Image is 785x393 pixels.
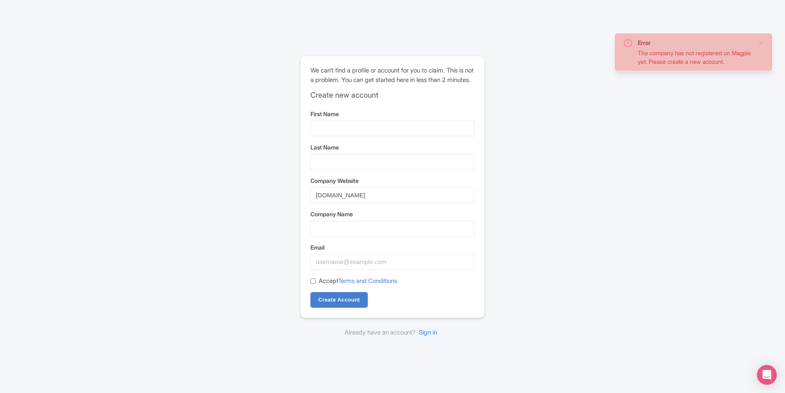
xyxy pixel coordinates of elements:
p: We can’t find a profile or account for you to claim. This is not a problem. You can get started h... [310,66,475,84]
label: First Name [310,110,475,118]
a: Terms and Conditions [338,277,397,285]
button: Close [757,38,764,48]
label: Company Name [310,210,475,218]
a: Sign in [416,325,440,339]
div: The company has not registered on Magpie yet. Please create a new account. [638,49,751,66]
div: Open Intercom Messenger [757,365,777,385]
label: Email [310,243,475,252]
h2: Create new account [310,91,475,100]
label: Last Name [310,143,475,152]
input: username@example.com [310,254,475,270]
label: Company Website [310,176,475,185]
input: example.com [310,187,475,203]
label: Accept [319,276,397,286]
div: Error [638,38,751,47]
input: Create Account [310,292,368,308]
div: Already have an account? [300,328,485,337]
